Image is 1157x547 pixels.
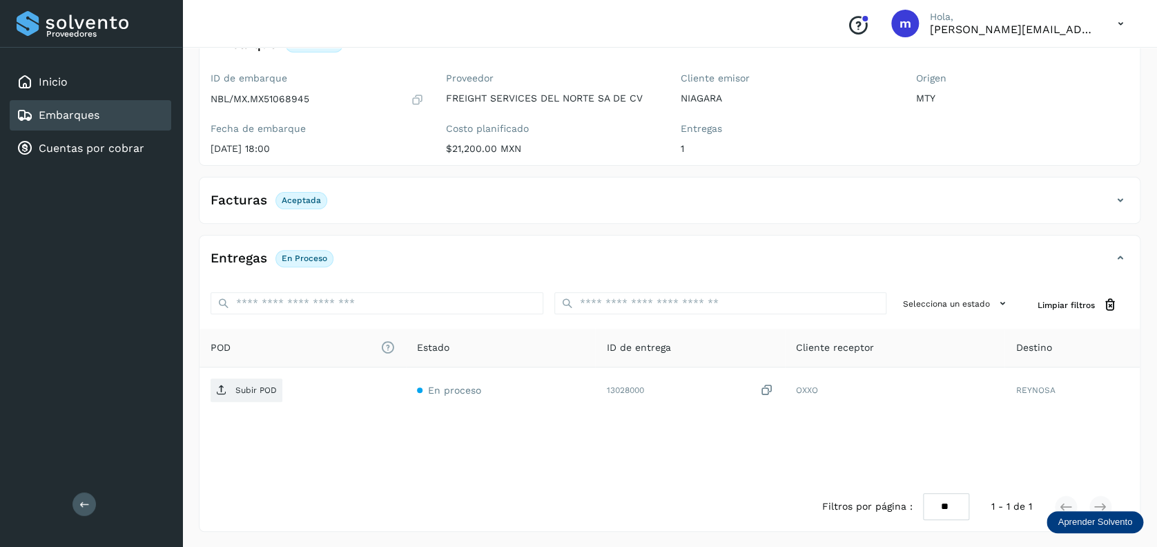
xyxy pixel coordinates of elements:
[211,73,424,84] label: ID de embarque
[991,499,1032,514] span: 1 - 1 de 1
[10,67,171,97] div: Inicio
[428,385,481,396] span: En proceso
[446,93,659,104] p: FREIGHT SERVICES DEL NORTE SA DE CV
[606,340,670,355] span: ID de entrega
[1004,367,1140,413] td: REYNOSA
[821,499,912,514] span: Filtros por página :
[46,29,166,39] p: Proveedores
[211,193,267,209] h4: Facturas
[681,73,894,84] label: Cliente emisor
[200,32,1140,67] div: EmbarqueEn proceso
[446,143,659,155] p: $21,200.00 MXN
[211,251,267,267] h4: Entregas
[39,108,99,122] a: Embarques
[1015,340,1051,355] span: Destino
[39,142,144,155] a: Cuentas por cobrar
[785,367,1005,413] td: OXXO
[211,93,309,105] p: NBL/MX.MX51068945
[10,133,171,164] div: Cuentas por cobrar
[200,247,1140,281] div: EntregasEn proceso
[916,93,1129,104] p: MTY
[200,189,1140,223] div: FacturasAceptada
[1027,292,1129,318] button: Limpiar filtros
[1038,299,1095,311] span: Limpiar filtros
[606,383,774,398] div: 13028000
[446,123,659,135] label: Costo planificado
[796,340,874,355] span: Cliente receptor
[282,253,327,263] p: En proceso
[417,340,449,355] span: Estado
[282,195,321,205] p: Aceptada
[211,378,282,402] button: Subir POD
[897,292,1015,315] button: Selecciona un estado
[681,143,894,155] p: 1
[916,73,1129,84] label: Origen
[930,11,1096,23] p: Hola,
[39,75,68,88] a: Inicio
[211,143,424,155] p: [DATE] 18:00
[1058,517,1132,528] p: Aprender Solvento
[211,340,395,355] span: POD
[211,123,424,135] label: Fecha de embarque
[681,123,894,135] label: Entregas
[930,23,1096,36] p: mariela.santiago@fsdelnorte.com
[10,100,171,131] div: Embarques
[446,73,659,84] label: Proveedor
[235,385,277,395] p: Subir POD
[681,93,894,104] p: NIAGARA
[1047,511,1143,533] div: Aprender Solvento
